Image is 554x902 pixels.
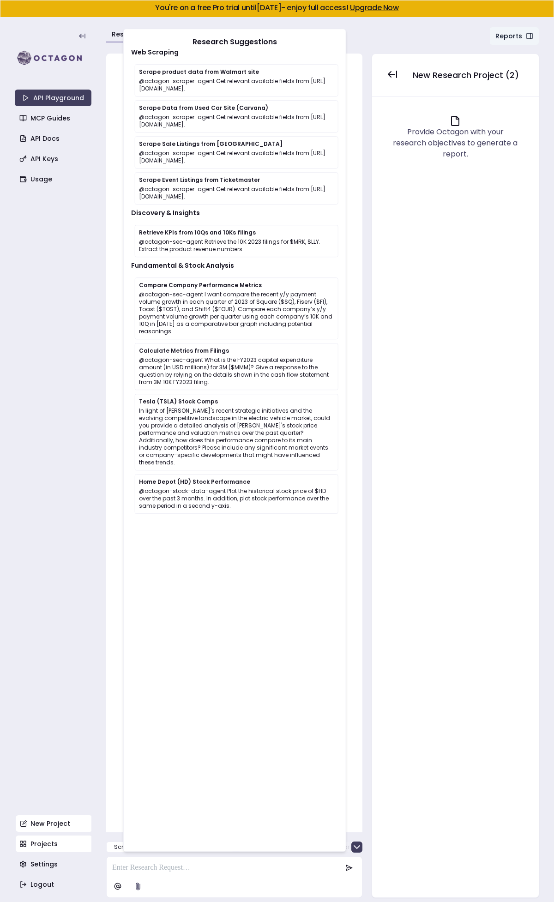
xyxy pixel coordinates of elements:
[139,356,334,386] p: @octagon-sec-agent What is the FY2023 capital expenditure amount (in USD millions) for 3M ($MMM)?...
[16,876,92,893] a: Logout
[139,114,334,128] p: @octagon-scraper-agent Get relevant available fields from [URL][DOMAIN_NAME].
[131,261,338,270] p: Fundamental & Stock Analysis
[139,398,334,405] p: Tesla (TSLA) Stock Comps
[15,90,91,106] a: API Playground
[139,150,334,164] p: @octagon-scraper-agent Get relevant available fields from [URL][DOMAIN_NAME].
[139,478,334,486] p: Home Depot (HD) Stock Performance
[139,229,334,236] p: Retrieve KPIs from 10Qs and 10Ks filings
[106,842,234,853] button: Scrape product data from Walmart site
[139,186,334,200] p: @octagon-scraper-agent Get relevant available fields from [URL][DOMAIN_NAME].
[112,30,144,39] a: Research
[139,407,334,466] p: In light of [PERSON_NAME]'s recent strategic initiatives and the evolving competitive landscape i...
[131,48,338,57] p: Web Scraping
[489,27,539,45] button: Reports
[139,78,334,92] p: @octagon-scraper-agent Get relevant available fields from [URL][DOMAIN_NAME].
[131,36,338,48] p: Research Suggestions
[16,815,92,832] a: New Project
[15,49,91,67] img: logo-rect-yK7x_WSZ.svg
[139,140,334,148] p: Scrape Sale Listings from [GEOGRAPHIC_DATA]
[16,836,92,852] a: Projects
[139,487,334,510] p: @octagon-stock-data-agent Plot the historical stock price of $HD over the past 3 months. In addit...
[16,130,92,147] a: API Docs
[131,208,338,217] p: Discovery & Insights
[16,856,92,872] a: Settings
[139,104,334,112] p: Scrape Data from Used Car Site (Carvana)
[16,171,92,187] a: Usage
[139,347,334,355] p: Calculate Metrics from Filings
[139,238,334,253] p: @octagon-sec-agent Retrieve the 10K 2023 filings for $MRK, $LLY. Extract the product revenue numb...
[405,65,526,85] button: New Research Project (2)
[139,68,334,76] p: Scrape product data from Walmart site
[139,176,334,184] p: Scrape Event Listings from Ticketmaster
[350,2,399,13] a: Upgrade Now
[139,282,334,289] p: Compare Company Performance Metrics
[139,291,334,335] p: @octagon-sec-agent I want compare the recent y/y payment volume growth in each quarter of 2023 of...
[16,150,92,167] a: API Keys
[16,110,92,126] a: MCP Guides
[391,126,520,160] div: Provide Octagon with your research objectives to generate a report.
[8,4,546,12] h5: You're on a free Pro trial until [DATE] - enjoy full access!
